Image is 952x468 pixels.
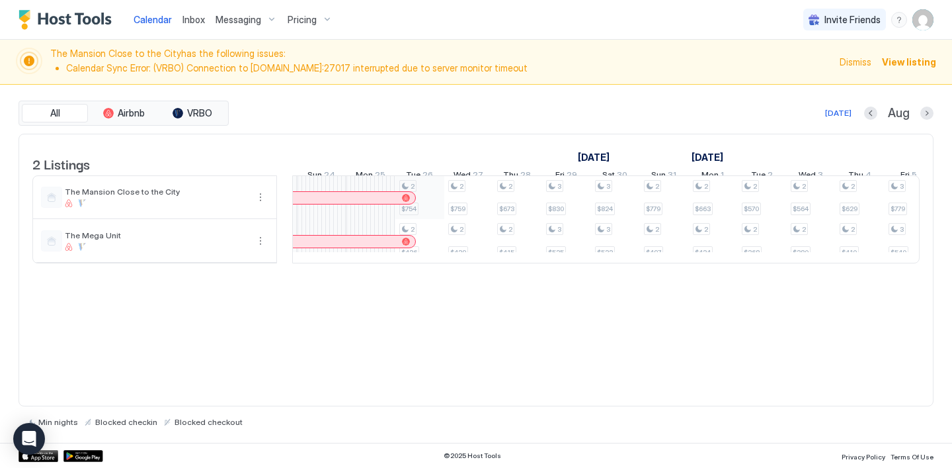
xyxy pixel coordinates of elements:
[753,182,757,191] span: 2
[912,9,933,30] div: User profile
[648,167,680,186] a: August 31, 2025
[473,169,483,183] span: 27
[912,169,917,183] span: 5
[897,167,920,186] a: September 5, 2025
[253,233,268,249] button: More options
[842,453,885,461] span: Privacy Policy
[557,225,561,234] span: 3
[65,230,247,240] span: The Mega Unit
[606,182,610,191] span: 3
[891,248,906,257] span: $540
[597,248,613,257] span: $533
[288,14,317,26] span: Pricing
[175,417,243,427] span: Blocked checkout
[375,169,385,183] span: 25
[851,225,855,234] span: 2
[22,104,88,122] button: All
[557,182,561,191] span: 3
[823,105,853,121] button: [DATE]
[688,148,727,167] a: September 1, 2025
[744,205,759,213] span: $570
[38,417,78,427] span: Min nights
[704,225,708,234] span: 2
[19,450,58,462] a: App Store
[134,13,172,26] a: Calendar
[253,233,268,249] div: menu
[548,205,564,213] span: $830
[459,225,463,234] span: 2
[91,104,157,122] button: Airbnb
[795,167,826,186] a: September 3, 2025
[304,167,338,186] a: August 24, 2025
[799,169,816,183] span: Wed
[704,182,708,191] span: 2
[802,225,806,234] span: 2
[701,169,719,183] span: Mon
[864,107,877,120] button: Previous month
[182,14,205,25] span: Inbox
[503,169,518,183] span: Thu
[751,169,766,183] span: Tue
[900,182,904,191] span: 3
[646,205,660,213] span: $779
[840,55,871,69] span: Dismiss
[900,225,904,234] span: 3
[575,148,613,167] a: August 1, 2025
[459,182,463,191] span: 2
[411,225,415,234] span: 2
[159,104,225,122] button: VRBO
[63,450,103,462] a: Google Play Store
[891,449,933,463] a: Terms Of Use
[19,101,229,126] div: tab-group
[307,169,322,183] span: Sun
[655,225,659,234] span: 2
[216,14,261,26] span: Messaging
[602,169,615,183] span: Sat
[768,169,773,183] span: 2
[842,449,885,463] a: Privacy Policy
[842,248,857,257] span: $410
[891,12,907,28] div: menu
[548,248,564,257] span: $535
[655,182,659,191] span: 2
[668,169,676,183] span: 31
[403,167,436,186] a: August 26, 2025
[50,107,60,119] span: All
[401,248,417,257] span: $436
[422,169,433,183] span: 26
[253,189,268,205] button: More options
[825,107,852,119] div: [DATE]
[891,205,905,213] span: $779
[845,167,875,186] a: September 4, 2025
[646,248,661,257] span: $497
[450,205,465,213] span: $759
[356,169,373,183] span: Mon
[552,167,580,186] a: August 29, 2025
[802,182,806,191] span: 2
[450,167,487,186] a: August 27, 2025
[695,248,711,257] span: $434
[19,10,118,30] a: Host Tools Logo
[65,187,247,197] span: The Mansion Close to the City
[597,205,613,213] span: $824
[695,205,711,213] span: $663
[555,169,565,183] span: Fri
[851,182,855,191] span: 2
[500,167,534,186] a: August 28, 2025
[444,451,501,460] span: © 2025 Host Tools
[253,189,268,205] div: menu
[888,106,910,121] span: Aug
[793,248,809,257] span: $380
[182,13,205,26] a: Inbox
[508,182,512,191] span: 2
[891,453,933,461] span: Terms Of Use
[842,205,857,213] span: $629
[520,169,531,183] span: 28
[744,248,760,257] span: $368
[599,167,631,186] a: August 30, 2025
[50,48,832,76] span: The Mansion Close to the City has the following issues:
[324,169,335,183] span: 24
[118,107,145,119] span: Airbnb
